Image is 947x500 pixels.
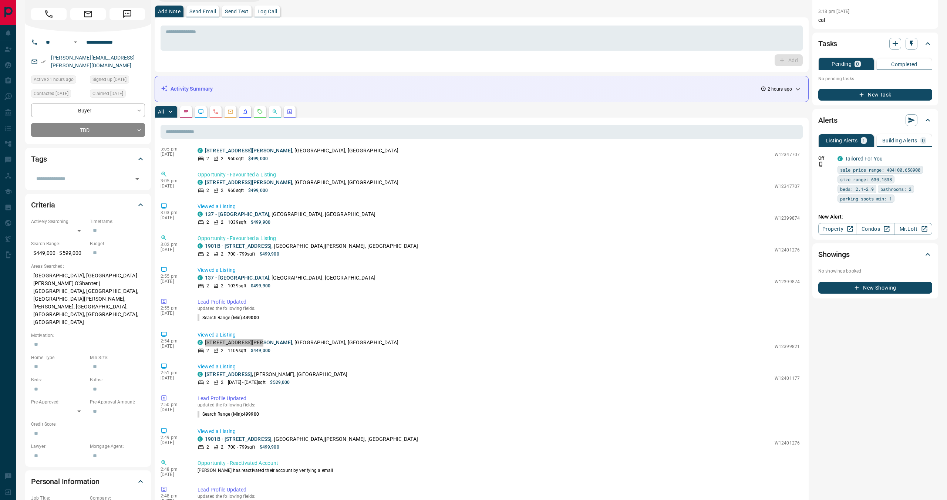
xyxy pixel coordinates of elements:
[838,156,843,161] div: condos.ca
[228,109,233,115] svg: Emails
[90,354,145,361] p: Min Size:
[228,155,244,162] p: 960 sqft
[34,90,68,97] span: Contacted [DATE]
[161,440,186,445] p: [DATE]
[840,166,920,173] span: sale price range: 404100,658900
[198,494,800,499] p: updated the following fields:
[206,251,209,257] p: 2
[880,185,911,193] span: bathrooms: 2
[205,179,398,186] p: , [GEOGRAPHIC_DATA], [GEOGRAPHIC_DATA]
[161,146,186,152] p: 3:05 pm
[221,219,223,226] p: 2
[840,176,892,183] span: size range: 630,1538
[90,89,145,100] div: Fri Sep 12 2025
[198,372,203,377] div: condos.ca
[818,35,932,53] div: Tasks
[818,89,932,101] button: New Task
[198,363,800,371] p: Viewed a Listing
[775,375,800,382] p: W12401177
[161,242,186,247] p: 3:02 pm
[31,473,145,490] div: Personal Information
[206,283,209,289] p: 2
[768,86,792,92] p: 2 hours ago
[198,266,800,274] p: Viewed a Listing
[840,185,874,193] span: beds: 2.1-2.9
[205,147,398,155] p: , [GEOGRAPHIC_DATA], [GEOGRAPHIC_DATA]
[198,298,800,306] p: Lead Profile Updated
[862,138,865,143] p: 1
[832,61,852,67] p: Pending
[775,215,800,222] p: W12399874
[775,343,800,350] p: W12399821
[243,315,259,320] span: 449000
[198,486,800,494] p: Lead Profile Updated
[198,411,259,418] p: Search Range (Min) :
[198,428,800,435] p: Viewed a Listing
[221,251,223,257] p: 2
[161,402,186,407] p: 2:50 pm
[818,111,932,129] div: Alerts
[198,331,800,339] p: Viewed a Listing
[90,75,145,86] div: Fri Sep 12 2025
[161,435,186,440] p: 2:49 pm
[205,275,269,281] a: 137 - [GEOGRAPHIC_DATA]
[158,9,181,14] p: Add Note
[221,187,223,194] p: 2
[198,306,800,311] p: updated the following fields:
[161,467,186,472] p: 2:48 pm
[818,246,932,263] div: Showings
[228,219,246,226] p: 1039 sqft
[31,150,145,168] div: Tags
[818,223,856,235] a: Property
[206,187,209,194] p: 2
[161,493,186,499] p: 2:48 pm
[818,282,932,294] button: New Showing
[198,395,800,402] p: Lead Profile Updated
[90,399,145,405] p: Pre-Approval Amount:
[221,347,223,354] p: 2
[31,240,86,247] p: Search Range:
[205,242,418,250] p: , [GEOGRAPHIC_DATA][PERSON_NAME], [GEOGRAPHIC_DATA]
[205,243,272,249] a: 1901B - [STREET_ADDRESS]
[90,240,145,247] p: Budget:
[171,85,213,93] p: Activity Summary
[894,223,932,235] a: Mr.Loft
[90,443,145,450] p: Mortgage Agent:
[257,109,263,115] svg: Requests
[856,223,894,235] a: Condos
[198,459,800,467] p: Opportunity - Reactivated Account
[840,195,892,202] span: parking spots min: 1
[31,270,145,328] p: [GEOGRAPHIC_DATA], [GEOGRAPHIC_DATA][PERSON_NAME] O'Shanter | [GEOGRAPHIC_DATA], [GEOGRAPHIC_DATA...
[31,354,86,361] p: Home Type:
[70,8,106,20] span: Email
[248,155,268,162] p: $499,000
[31,247,86,259] p: $449,000 - $599,000
[228,379,266,386] p: [DATE] - [DATE] sqft
[818,268,932,274] p: No showings booked
[270,379,290,386] p: $529,000
[161,472,186,477] p: [DATE]
[228,283,246,289] p: 1039 sqft
[161,375,186,381] p: [DATE]
[206,379,209,386] p: 2
[158,109,164,114] p: All
[198,436,203,442] div: condos.ca
[31,421,145,428] p: Credit Score:
[31,104,145,117] div: Buyer
[161,247,186,252] p: [DATE]
[31,75,86,86] div: Sun Sep 14 2025
[845,156,883,162] a: Tailored For You
[775,183,800,190] p: W12347707
[205,179,292,185] a: [STREET_ADDRESS][PERSON_NAME]
[161,407,186,412] p: [DATE]
[775,151,800,158] p: W12347707
[161,178,186,183] p: 3:05 pm
[922,138,925,143] p: 0
[31,399,86,405] p: Pre-Approved:
[31,89,86,100] div: Fri Sep 12 2025
[90,218,145,225] p: Timeframe:
[228,444,255,450] p: 700 - 799 sqft
[221,444,223,450] p: 2
[205,210,375,218] p: , [GEOGRAPHIC_DATA], [GEOGRAPHIC_DATA]
[31,332,145,339] p: Motivation:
